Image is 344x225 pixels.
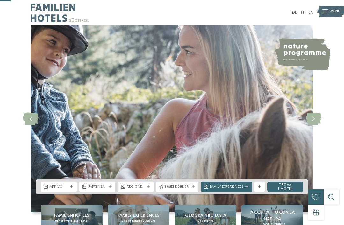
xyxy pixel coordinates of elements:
span: [GEOGRAPHIC_DATA] [183,212,228,219]
span: Family Experiences [210,185,243,190]
span: A contatto con la natura [244,209,301,222]
span: Una vacanza su misura [121,219,156,223]
span: Regione [127,185,145,190]
span: Da scoprire [197,219,213,223]
span: Partenza [88,185,106,190]
span: Panoramica degli hotel [55,219,88,223]
span: Arrivo [50,185,68,190]
a: IT [301,11,305,15]
a: EN [309,11,313,15]
span: Menu [330,9,340,14]
a: trova l’hotel [267,182,303,192]
img: nature programme by Familienhotels Südtirol [274,38,330,70]
span: Familienhotels [54,212,90,219]
span: I miei desideri [165,185,190,190]
span: Family experiences [118,212,160,219]
img: Family hotel Alto Adige: the happy family places! [31,25,313,212]
a: DE [292,11,297,15]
